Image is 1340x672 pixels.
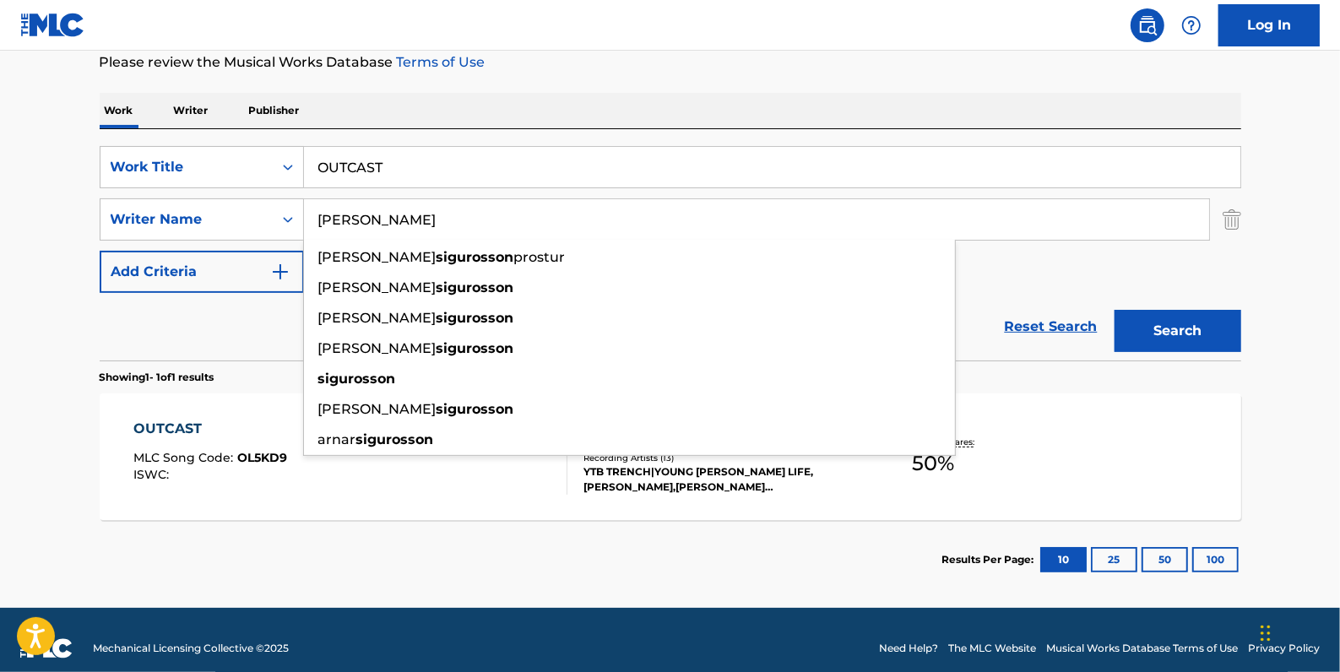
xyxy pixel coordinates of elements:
[1248,641,1320,656] a: Privacy Policy
[169,93,214,128] p: Writer
[318,279,437,295] span: [PERSON_NAME]
[1046,641,1238,656] a: Musical Works Database Terms of Use
[942,552,1039,567] p: Results Per Page:
[437,249,514,265] strong: sigurosson
[1091,547,1137,572] button: 25
[318,371,396,387] strong: sigurosson
[244,93,305,128] p: Publisher
[583,452,838,464] div: Recording Artists ( 13 )
[1192,547,1239,572] button: 100
[20,13,85,37] img: MLC Logo
[437,340,514,356] strong: sigurosson
[437,310,514,326] strong: sigurosson
[879,641,938,656] a: Need Help?
[393,54,486,70] a: Terms of Use
[133,450,237,465] span: MLC Song Code :
[912,448,954,479] span: 50 %
[100,52,1241,73] p: Please review the Musical Works Database
[437,401,514,417] strong: sigurosson
[133,467,173,482] span: ISWC :
[100,370,214,385] p: Showing 1 - 1 of 1 results
[1181,15,1202,35] img: help
[20,638,73,658] img: logo
[100,251,304,293] button: Add Criteria
[1131,8,1164,42] a: Public Search
[1256,591,1340,672] iframe: Chat Widget
[270,262,290,282] img: 9d2ae6d4665cec9f34b9.svg
[1218,4,1320,46] a: Log In
[93,641,289,656] span: Mechanical Licensing Collective © 2025
[237,450,287,465] span: OL5KD9
[318,310,437,326] span: [PERSON_NAME]
[583,464,838,495] div: YTB TRENCH|YOUNG [PERSON_NAME] LIFE, [PERSON_NAME],[PERSON_NAME] [PERSON_NAME] LIFE, [PERSON_NAME...
[318,340,437,356] span: [PERSON_NAME]
[100,146,1241,360] form: Search Form
[948,641,1036,656] a: The MLC Website
[318,401,437,417] span: [PERSON_NAME]
[111,209,263,230] div: Writer Name
[318,431,356,447] span: arnar
[1142,547,1188,572] button: 50
[1115,310,1241,352] button: Search
[1223,198,1241,241] img: Delete Criterion
[318,249,437,265] span: [PERSON_NAME]
[1175,8,1208,42] div: Help
[1137,15,1158,35] img: search
[133,419,287,439] div: OUTCAST
[356,431,434,447] strong: sigurosson
[1040,547,1087,572] button: 10
[437,279,514,295] strong: sigurosson
[996,308,1106,345] a: Reset Search
[514,249,566,265] span: prostur
[1261,608,1271,658] div: Drag
[100,93,138,128] p: Work
[111,157,263,177] div: Work Title
[100,393,1241,520] a: OUTCASTMLC Song Code:OL5KD9ISWC:Writers (1)[PERSON_NAME]Recording Artists (13)YTB TRENCH|YOUNG [P...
